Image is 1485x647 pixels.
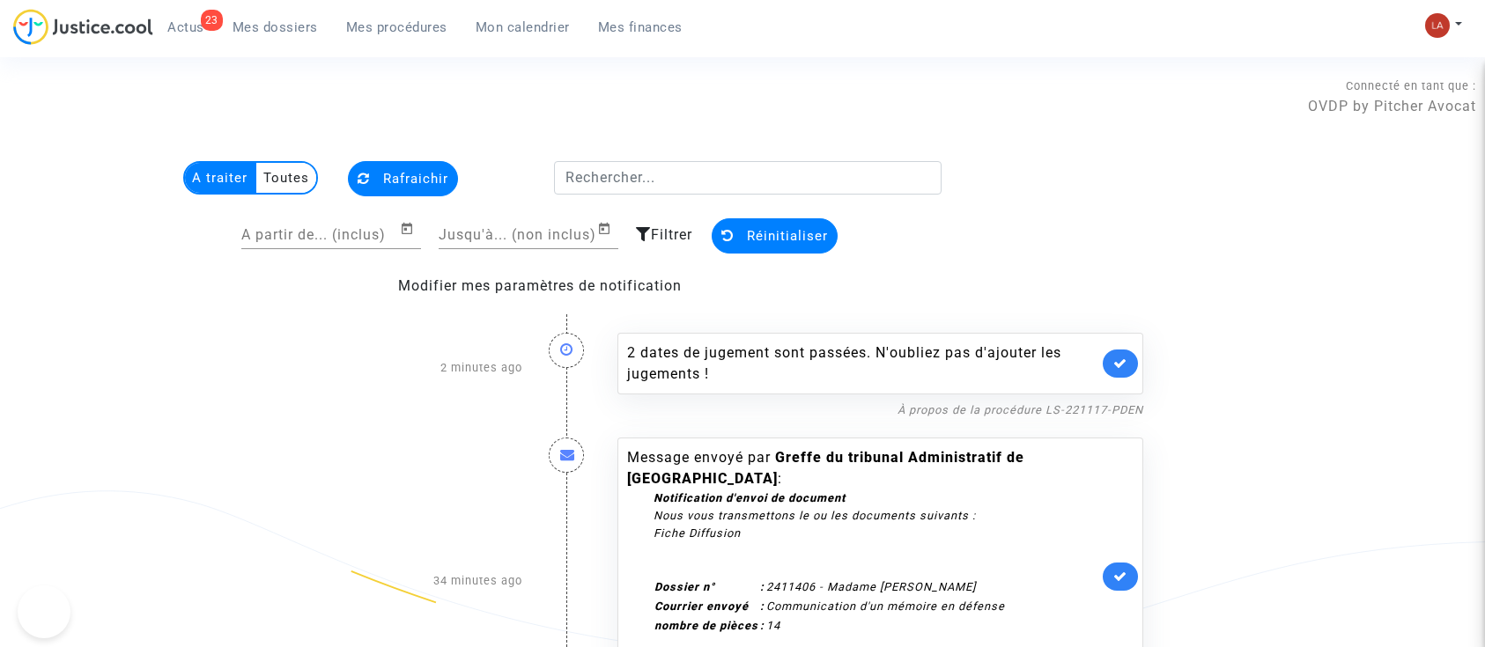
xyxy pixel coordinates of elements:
div: 23 [201,10,223,31]
span: Filtrer [651,226,692,243]
a: Mes finances [584,14,697,40]
th: : [759,577,765,597]
div: 2 dates de jugement sont passées. N'oubliez pas d'ajouter les jugements ! [627,342,1098,385]
a: Mon calendrier [462,14,584,40]
th: : [759,616,765,636]
button: Open calendar [400,218,421,239]
span: Mon calendrier [476,19,570,35]
iframe: Help Scout Beacon - Open [18,585,70,638]
span: Mes procédures [346,19,447,35]
a: Mes procédures [332,14,462,40]
th: : [759,597,765,616]
button: Rafraichir [348,161,458,196]
b: Greffe du tribunal Administratif de [GEOGRAPHIC_DATA] [627,449,1024,487]
b: Courrier envoyé [654,599,749,613]
span: Actus [167,19,204,35]
b: nombre de pièces [654,619,758,632]
img: 3f9b7d9779f7b0ffc2b90d026f0682a9 [1425,13,1450,38]
a: 23Actus [153,14,218,40]
button: Réinitialiser [712,218,838,254]
span: Connecté en tant que : [1346,79,1476,92]
span: Mes dossiers [233,19,318,35]
div: Fiche Diffusion [654,525,1098,542]
td: Communication d'un mémoire en défense [765,597,1006,616]
multi-toggle-item: A traiter [185,163,256,193]
button: Open calendar [597,218,618,239]
a: Modifier mes paramètres de notification [398,277,682,294]
strong: Notification d'envoi de document [654,491,846,504]
a: Mes dossiers [218,14,332,40]
input: Rechercher... [554,161,942,195]
b: Dossier n° [654,580,715,593]
span: Rafraichir [383,171,448,187]
div: 2 minutes ago [329,315,536,420]
multi-toggle-item: Toutes [256,163,316,193]
a: À propos de la procédure LS-221117-PDEN [898,403,1143,416]
td: 14 [765,616,1006,636]
td: 2411406 - Madame [PERSON_NAME] [765,577,1006,597]
img: jc-logo.svg [13,9,153,45]
span: Réinitialiser [747,228,828,244]
span: Mes finances [598,19,683,35]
